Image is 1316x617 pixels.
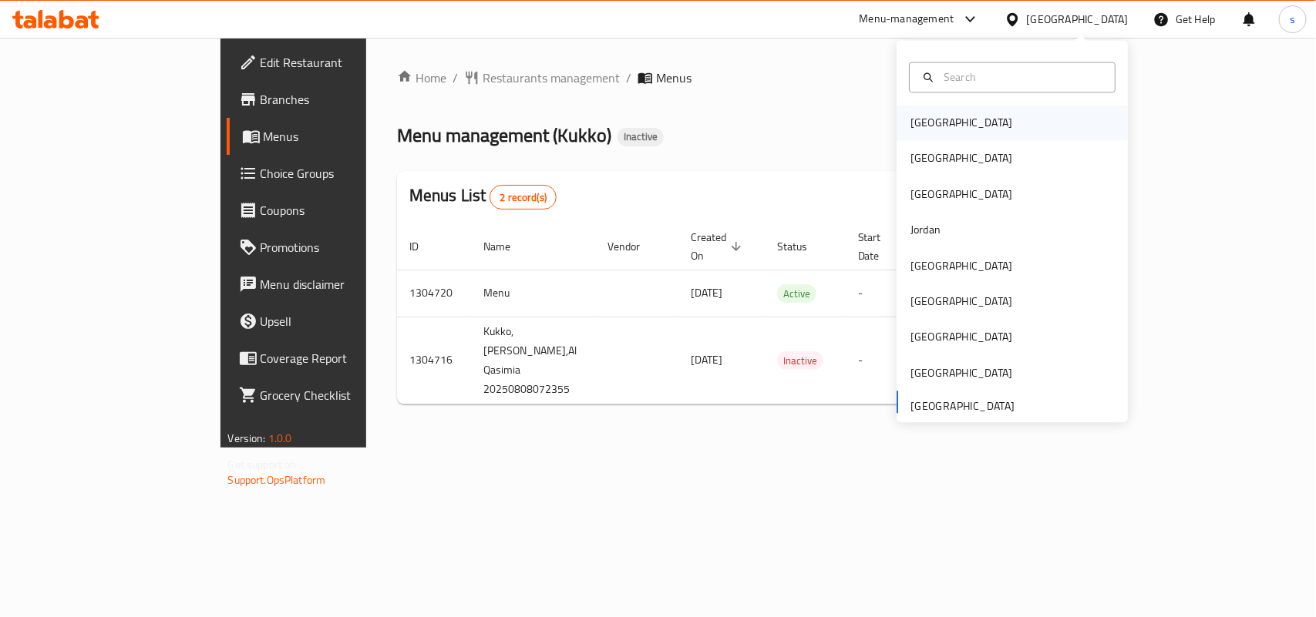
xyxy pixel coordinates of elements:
[227,377,440,414] a: Grocery Checklist
[777,285,816,303] span: Active
[910,257,1012,274] div: [GEOGRAPHIC_DATA]
[910,115,1012,132] div: [GEOGRAPHIC_DATA]
[227,266,440,303] a: Menu disclaimer
[228,428,266,448] span: Version:
[261,90,428,109] span: Branches
[227,340,440,377] a: Coverage Report
[227,229,440,266] a: Promotions
[910,150,1012,167] div: [GEOGRAPHIC_DATA]
[846,270,920,317] td: -
[228,454,299,474] span: Get support on:
[464,69,620,87] a: Restaurants management
[910,186,1012,203] div: [GEOGRAPHIC_DATA]
[227,44,440,81] a: Edit Restaurant
[409,237,439,256] span: ID
[1027,11,1129,28] div: [GEOGRAPHIC_DATA]
[483,69,620,87] span: Restaurants management
[261,53,428,72] span: Edit Restaurant
[910,222,941,239] div: Jordan
[261,349,428,367] span: Coverage Report
[626,69,631,87] li: /
[227,155,440,192] a: Choice Groups
[453,69,458,87] li: /
[227,192,440,229] a: Coupons
[691,350,722,370] span: [DATE]
[618,128,664,146] div: Inactive
[846,317,920,404] td: -
[471,270,595,317] td: Menu
[261,164,428,183] span: Choice Groups
[777,284,816,303] div: Active
[397,223,1172,404] table: enhanced table
[227,118,440,155] a: Menus
[268,428,292,448] span: 1.0.0
[937,69,1106,86] input: Search
[261,275,428,293] span: Menu disclaimer
[227,303,440,340] a: Upsell
[397,69,1065,87] nav: breadcrumb
[691,283,722,303] span: [DATE]
[264,127,428,146] span: Menus
[1290,11,1295,28] span: s
[261,312,428,330] span: Upsell
[483,237,530,256] span: Name
[490,185,557,210] div: Total records count
[397,118,611,153] span: Menu management ( Kukko )
[261,238,428,257] span: Promotions
[777,352,823,370] span: Inactive
[618,130,664,143] span: Inactive
[409,184,557,210] h2: Menus List
[777,237,827,256] span: Status
[691,228,746,265] span: Created On
[608,237,660,256] span: Vendor
[227,81,440,118] a: Branches
[261,201,428,220] span: Coupons
[261,386,428,404] span: Grocery Checklist
[858,228,901,265] span: Start Date
[228,470,326,490] a: Support.OpsPlatform
[471,317,595,404] td: Kukko, [PERSON_NAME],Al Qasimia 20250808072355
[910,329,1012,346] div: [GEOGRAPHIC_DATA]
[656,69,692,87] span: Menus
[860,10,954,29] div: Menu-management
[490,190,556,205] span: 2 record(s)
[910,364,1012,381] div: [GEOGRAPHIC_DATA]
[910,293,1012,310] div: [GEOGRAPHIC_DATA]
